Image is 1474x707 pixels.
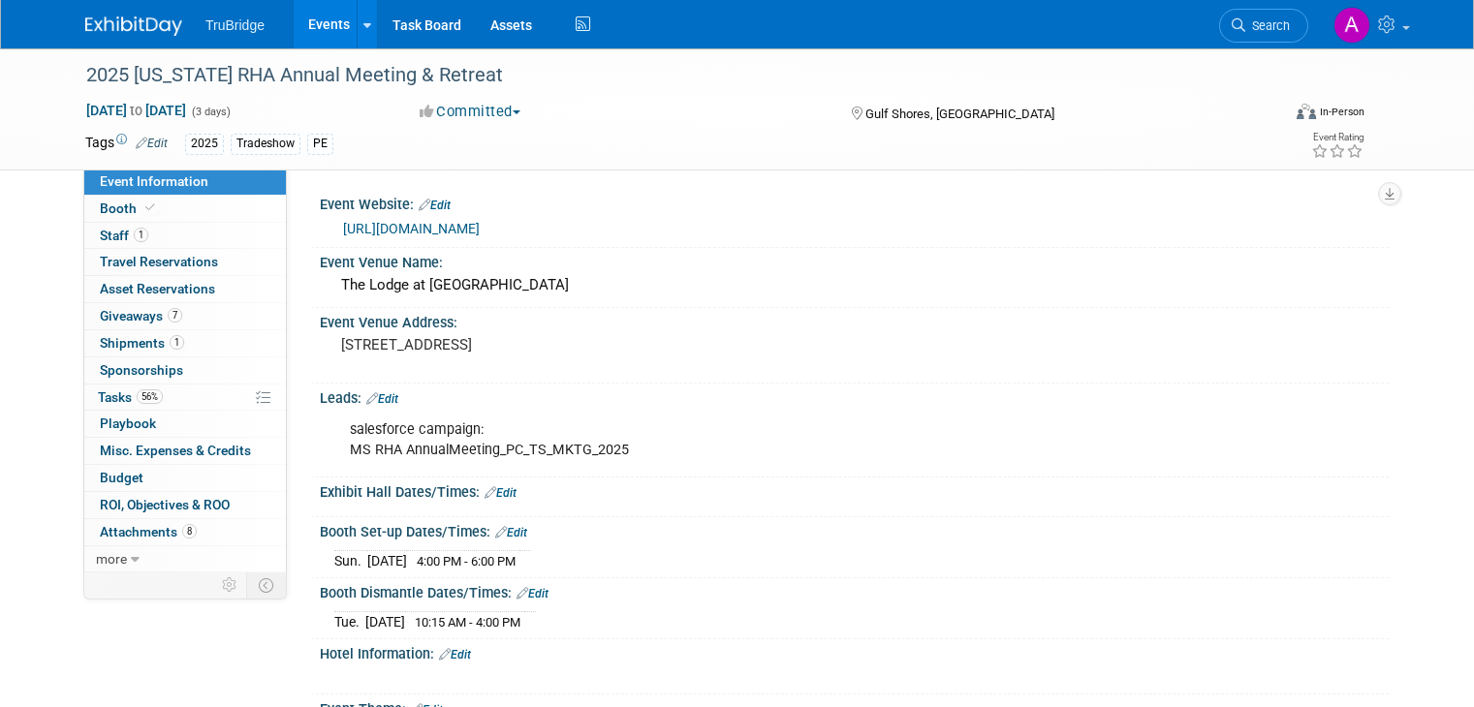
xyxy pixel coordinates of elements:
[413,102,528,122] button: Committed
[84,223,286,249] a: Staff1
[79,58,1256,93] div: 2025 [US_STATE] RHA Annual Meeting & Retreat
[365,611,405,631] td: [DATE]
[84,249,286,275] a: Travel Reservations
[334,611,365,631] td: Tue.
[145,202,155,213] i: Booth reservation complete
[100,200,159,216] span: Booth
[190,106,231,118] span: (3 days)
[84,384,286,411] a: Tasks56%
[343,221,480,236] a: [URL][DOMAIN_NAME]
[100,308,182,323] span: Giveaways
[84,330,286,356] a: Shipments1
[415,615,520,630] span: 10:15 AM - 4:00 PM
[170,335,184,350] span: 1
[127,103,145,118] span: to
[84,438,286,464] a: Misc. Expenses & Credits
[205,17,265,33] span: TruBridge
[137,389,163,404] span: 56%
[1297,104,1316,119] img: Format-Inperson.png
[320,248,1389,272] div: Event Venue Name:
[84,492,286,518] a: ROI, Objectives & ROO
[1319,105,1364,119] div: In-Person
[84,546,286,572] a: more
[100,254,218,269] span: Travel Reservations
[320,384,1389,409] div: Leads:
[367,550,407,570] td: [DATE]
[100,524,197,539] span: Attachments
[485,486,517,500] a: Edit
[100,173,208,189] span: Event Information
[865,107,1054,121] span: Gulf Shores, [GEOGRAPHIC_DATA]
[231,134,300,154] div: Tradeshow
[136,137,168,150] a: Edit
[320,517,1389,542] div: Booth Set-up Dates/Times:
[334,550,367,570] td: Sun.
[1176,101,1364,130] div: Event Format
[100,228,148,243] span: Staff
[307,134,333,154] div: PE
[84,276,286,302] a: Asset Reservations
[96,551,127,567] span: more
[320,639,1389,664] div: Hotel Information:
[98,389,163,405] span: Tasks
[84,465,286,491] a: Budget
[185,134,224,154] div: 2025
[84,196,286,222] a: Booth
[320,190,1389,215] div: Event Website:
[341,336,744,353] pre: [STREET_ADDRESS]
[336,411,1181,469] div: salesforce campaign: MS RHA AnnualMeeting_PC_TS_MKTG_2025
[100,415,156,431] span: Playbook
[100,497,230,512] span: ROI, Objectives & ROO
[320,477,1389,503] div: Exhibit Hall Dates/Times:
[84,303,286,329] a: Giveaways7
[100,470,143,485] span: Budget
[100,281,215,296] span: Asset Reservations
[100,362,183,378] span: Sponsorships
[495,526,527,539] a: Edit
[366,392,398,406] a: Edit
[85,102,187,119] span: [DATE] [DATE]
[1245,18,1290,33] span: Search
[247,572,287,598] td: Toggle Event Tabs
[334,270,1374,300] div: The Lodge at [GEOGRAPHIC_DATA]
[320,308,1389,332] div: Event Venue Address:
[1333,7,1370,44] img: Ashley Stevens
[85,133,168,155] td: Tags
[182,524,197,538] span: 8
[84,411,286,437] a: Playbook
[84,169,286,195] a: Event Information
[419,199,451,212] a: Edit
[84,519,286,545] a: Attachments8
[100,443,251,458] span: Misc. Expenses & Credits
[213,572,247,598] td: Personalize Event Tab Strip
[85,16,182,36] img: ExhibitDay
[517,587,549,600] a: Edit
[320,578,1389,603] div: Booth Dismantle Dates/Times:
[100,335,184,351] span: Shipments
[1219,9,1308,43] a: Search
[84,357,286,384] a: Sponsorships
[134,228,148,242] span: 1
[439,648,471,661] a: Edit
[1311,133,1364,142] div: Event Rating
[168,308,182,323] span: 7
[417,554,516,569] span: 4:00 PM - 6:00 PM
